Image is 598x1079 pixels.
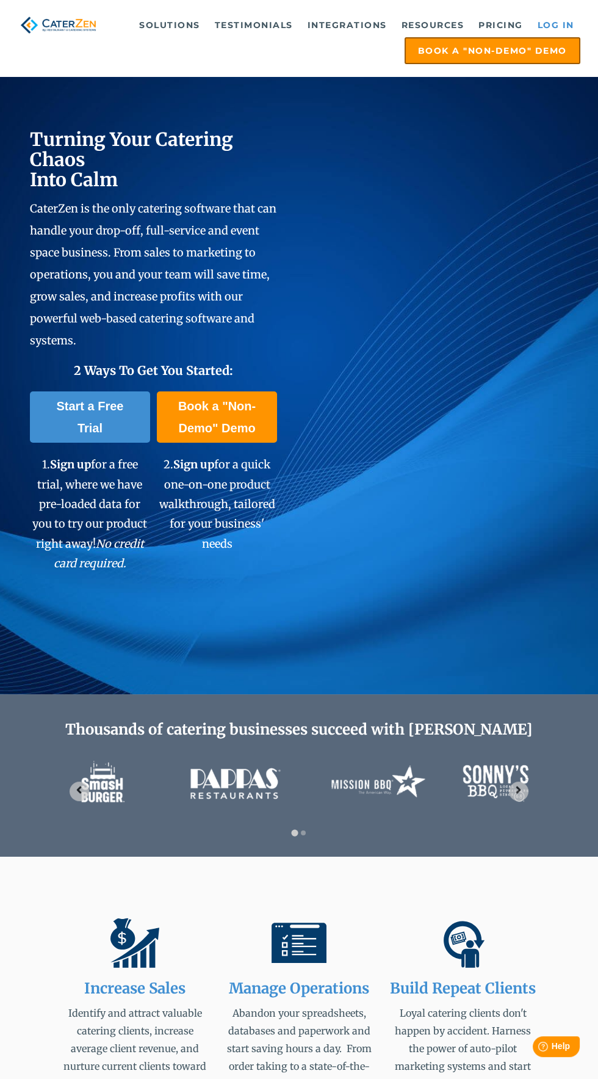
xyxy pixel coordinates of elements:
[395,13,470,37] a: Resources
[301,13,393,37] a: Integrations
[60,980,211,998] h2: Increase Sales
[30,391,150,443] a: Start a Free Trial
[30,202,276,347] span: CaterZen is the only catering software that can handle your drop-off, full-service and event spac...
[531,13,580,37] a: Log in
[301,830,306,835] button: Go to slide 2
[509,782,528,801] button: Next slide
[114,13,580,64] div: Navigation Menu
[209,13,299,37] a: Testimonials
[30,128,233,191] span: Turning Your Catering Chaos Into Calm
[489,1031,585,1066] iframe: Help widget launcher
[173,457,214,471] span: Sign up
[272,915,326,970] img: Manage catering opertions
[405,37,580,64] a: Book a "Non-Demo" Demo
[60,721,538,739] h2: Thousands of catering businesses succeed with [PERSON_NAME]
[60,746,538,820] div: 1 of 2
[50,457,91,471] span: Sign up
[157,391,277,443] a: Book a "Non-Demo" Demo
[18,13,98,37] img: caterzen
[60,746,538,820] img: caterzen-client-logos-1
[32,457,147,570] span: 1. for a free trial, where we have pre-loaded data for you to try our product right away!
[54,537,144,570] em: No credit card required.
[159,457,275,551] span: 2. for a quick one-on-one product walkthrough, tailored for your business' needs
[70,782,89,801] button: Go to last slide
[286,827,312,837] div: Select a slide to show
[133,13,206,37] a: Solutions
[60,746,538,838] section: Image carousel with 2 slides.
[291,830,298,837] button: Go to slide 1
[436,915,491,970] img: Build repeat catering clients
[74,363,233,378] span: 2 Ways To Get You Started:
[387,980,538,998] h2: Build Repeat Clients
[472,13,529,37] a: Pricing
[224,980,375,998] h2: Manage Operations
[107,915,162,970] img: Increase catering sales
